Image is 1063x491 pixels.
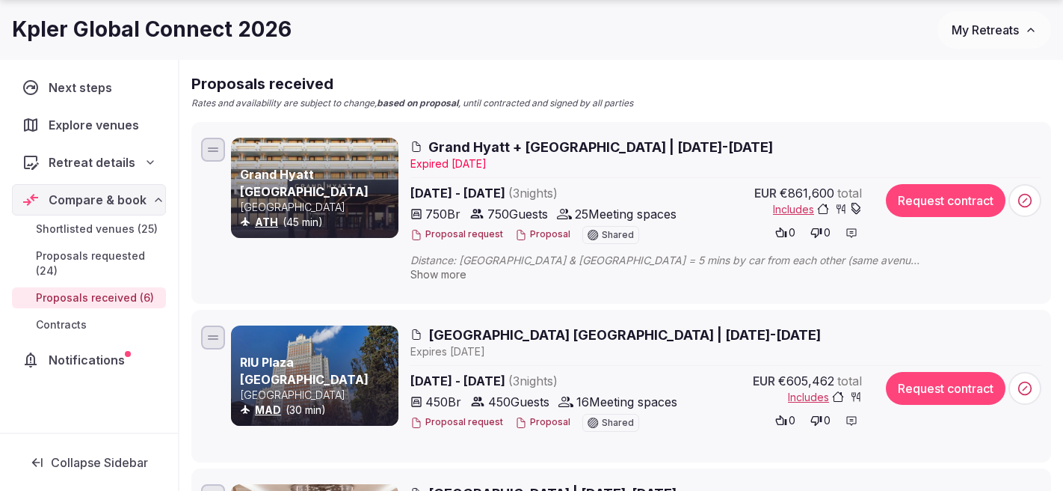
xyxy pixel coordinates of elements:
[410,268,466,281] span: Show more
[49,116,145,134] span: Explore venues
[12,72,166,103] a: Next steps
[410,416,503,429] button: Proposal request
[191,97,633,110] p: Rates and availability are subject to change, , until contracted and signed by all parties
[12,446,166,479] button: Collapse Sidebar
[824,225,831,240] span: 0
[789,225,795,240] span: 0
[12,15,292,44] h1: Kpler Global Connect 2026
[410,156,1041,171] div: Expire d [DATE]
[515,416,570,429] button: Proposal
[12,314,166,335] a: Contracts
[425,205,460,223] span: 750 Br
[12,109,166,141] a: Explore venues
[575,205,677,223] span: 25 Meeting spaces
[428,326,821,344] span: [GEOGRAPHIC_DATA] [GEOGRAPHIC_DATA] | [DATE]-[DATE]
[837,372,862,390] span: total
[240,215,395,230] div: (45 min)
[937,11,1051,49] button: My Retreats
[36,222,158,237] span: Shortlisted venues (25)
[49,153,135,171] span: Retreat details
[824,413,831,428] span: 0
[410,372,677,390] span: [DATE] - [DATE]
[576,393,677,411] span: 16 Meeting spaces
[508,373,558,388] span: ( 3 night s )
[410,228,503,241] button: Proposal request
[780,184,834,202] span: €861,600
[49,191,147,209] span: Compare & book
[602,231,634,240] span: Shared
[952,22,1019,37] span: My Retreats
[240,388,395,403] p: [GEOGRAPHIC_DATA]
[377,97,458,109] strong: based on proposal
[773,202,862,217] button: Includes
[255,215,278,230] button: ATH
[771,222,800,243] button: 0
[788,390,862,405] button: Includes
[508,186,558,201] span: ( 3 night s )
[754,184,777,202] span: EUR
[425,393,461,411] span: 450 Br
[191,73,633,94] h2: Proposals received
[515,228,570,241] button: Proposal
[255,216,278,228] a: ATH
[778,372,834,390] span: €605,462
[602,418,634,427] span: Shared
[806,222,835,243] button: 0
[12,287,166,308] a: Proposals received (6)
[240,167,369,198] a: Grand Hyatt [GEOGRAPHIC_DATA]
[789,413,795,428] span: 0
[12,219,166,240] a: Shortlisted venues (25)
[488,393,549,411] span: 450 Guests
[428,138,773,156] span: Grand Hyatt + [GEOGRAPHIC_DATA] | [DATE]-[DATE]
[49,79,118,97] span: Next steps
[753,372,775,390] span: EUR
[255,403,281,416] a: MAD
[410,184,677,202] span: [DATE] - [DATE]
[410,253,950,268] span: Distance: [GEOGRAPHIC_DATA] & [GEOGRAPHIC_DATA] = 5 mins by car from each other (same avenue) On ...
[255,403,281,418] button: MAD
[36,317,87,332] span: Contracts
[12,344,166,376] a: Notifications
[240,355,369,386] a: RIU Plaza [GEOGRAPHIC_DATA]
[410,344,1041,359] div: Expire s [DATE]
[771,410,800,431] button: 0
[837,184,862,202] span: total
[886,184,1005,217] button: Request contract
[12,246,166,281] a: Proposals requested (24)
[806,410,835,431] button: 0
[487,205,548,223] span: 750 Guests
[240,403,395,418] div: (30 min)
[240,200,395,215] p: [GEOGRAPHIC_DATA]
[36,248,160,278] span: Proposals requested (24)
[36,290,154,305] span: Proposals received (6)
[886,372,1005,405] button: Request contract
[49,351,131,369] span: Notifications
[51,455,148,470] span: Collapse Sidebar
